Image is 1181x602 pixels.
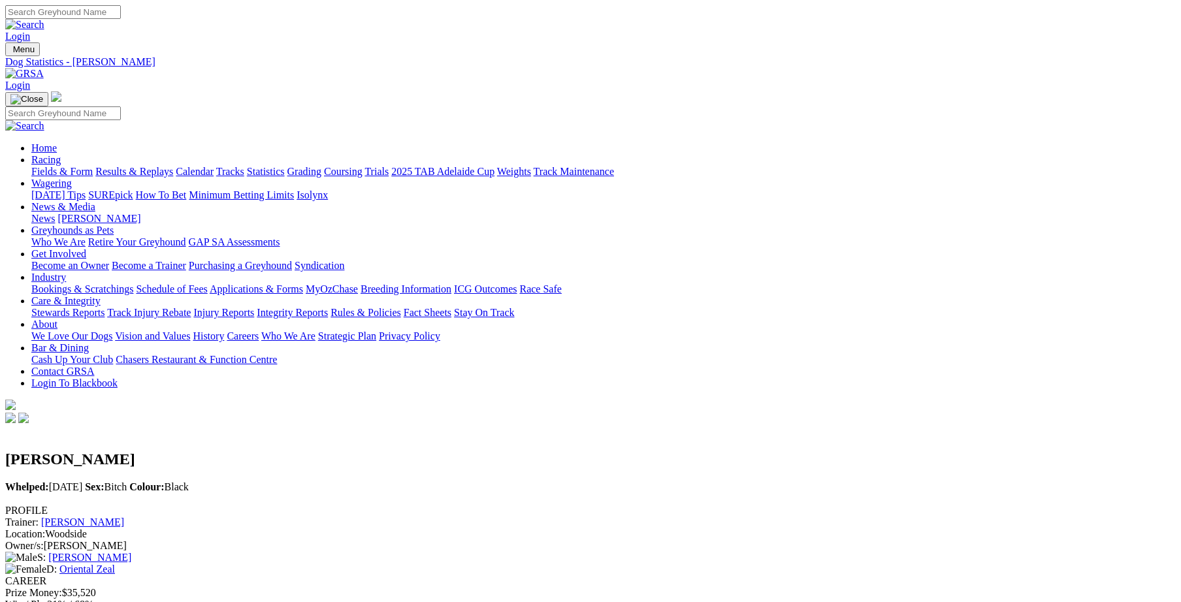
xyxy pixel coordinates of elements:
[318,330,376,341] a: Strategic Plan
[31,201,95,212] a: News & Media
[88,189,133,200] a: SUREpick
[5,540,44,551] span: Owner/s:
[31,260,1176,272] div: Get Involved
[5,400,16,410] img: logo-grsa-white.png
[31,366,94,377] a: Contact GRSA
[13,44,35,54] span: Menu
[497,166,531,177] a: Weights
[379,330,440,341] a: Privacy Policy
[193,330,224,341] a: History
[5,563,57,575] span: D:
[48,552,131,563] a: [PERSON_NAME]
[5,68,44,80] img: GRSA
[31,330,1176,342] div: About
[5,516,39,528] span: Trainer:
[5,587,1176,599] div: $35,520
[306,283,358,294] a: MyOzChase
[5,56,1176,68] a: Dog Statistics - [PERSON_NAME]
[59,563,115,575] a: Oriental Zeal
[210,283,303,294] a: Applications & Forms
[5,481,49,492] b: Whelped:
[257,307,328,318] a: Integrity Reports
[5,505,1176,516] div: PROFILE
[247,166,285,177] a: Statistics
[31,260,109,271] a: Become an Owner
[5,575,1176,587] div: CAREER
[31,213,1176,225] div: News & Media
[5,42,40,56] button: Toggle navigation
[5,451,1176,468] h2: [PERSON_NAME]
[31,225,114,236] a: Greyhounds as Pets
[136,189,187,200] a: How To Bet
[31,236,86,247] a: Who We Are
[85,481,127,492] span: Bitch
[41,516,124,528] a: [PERSON_NAME]
[31,330,112,341] a: We Love Our Dogs
[31,166,93,177] a: Fields & Form
[391,166,494,177] a: 2025 TAB Adelaide Cup
[5,106,121,120] input: Search
[10,94,43,104] img: Close
[189,260,292,271] a: Purchasing a Greyhound
[5,552,37,563] img: Male
[5,413,16,423] img: facebook.svg
[129,481,164,492] b: Colour:
[31,213,55,224] a: News
[5,528,1176,540] div: Woodside
[176,166,214,177] a: Calendar
[5,92,48,106] button: Toggle navigation
[31,178,72,189] a: Wagering
[31,307,105,318] a: Stewards Reports
[189,189,294,200] a: Minimum Betting Limits
[31,377,118,388] a: Login To Blackbook
[136,283,207,294] a: Schedule of Fees
[454,307,514,318] a: Stay On Track
[519,283,561,294] a: Race Safe
[31,319,57,330] a: About
[31,189,86,200] a: [DATE] Tips
[5,540,1176,552] div: [PERSON_NAME]
[5,120,44,132] img: Search
[31,283,133,294] a: Bookings & Scratchings
[5,31,30,42] a: Login
[324,166,363,177] a: Coursing
[31,295,101,306] a: Care & Integrity
[227,330,259,341] a: Careers
[31,154,61,165] a: Racing
[454,283,517,294] a: ICG Outcomes
[31,272,66,283] a: Industry
[297,189,328,200] a: Isolynx
[5,80,30,91] a: Login
[31,236,1176,248] div: Greyhounds as Pets
[31,248,86,259] a: Get Involved
[88,236,186,247] a: Retire Your Greyhound
[193,307,254,318] a: Injury Reports
[534,166,614,177] a: Track Maintenance
[51,91,61,102] img: logo-grsa-white.png
[31,189,1176,201] div: Wagering
[107,307,191,318] a: Track Injury Rebate
[31,354,113,365] a: Cash Up Your Club
[216,166,244,177] a: Tracks
[31,142,57,153] a: Home
[31,166,1176,178] div: Racing
[295,260,344,271] a: Syndication
[5,587,62,598] span: Prize Money:
[85,481,104,492] b: Sex:
[5,528,45,539] span: Location:
[5,552,46,563] span: S:
[31,342,89,353] a: Bar & Dining
[112,260,186,271] a: Become a Trainer
[261,330,315,341] a: Who We Are
[5,19,44,31] img: Search
[5,563,46,575] img: Female
[364,166,389,177] a: Trials
[31,283,1176,295] div: Industry
[5,5,121,19] input: Search
[95,166,173,177] a: Results & Replays
[57,213,140,224] a: [PERSON_NAME]
[287,166,321,177] a: Grading
[129,481,189,492] span: Black
[189,236,280,247] a: GAP SA Assessments
[361,283,451,294] a: Breeding Information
